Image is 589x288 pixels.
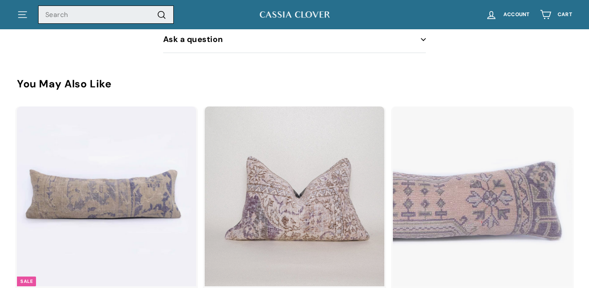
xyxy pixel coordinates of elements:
a: Account [481,2,535,27]
a: Cart [535,2,577,27]
div: You May Also Like [17,78,572,90]
span: Cart [558,12,572,17]
span: Account [503,12,530,17]
div: Sale [17,277,36,286]
input: Search [38,6,174,24]
button: Ask a question [163,27,426,53]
